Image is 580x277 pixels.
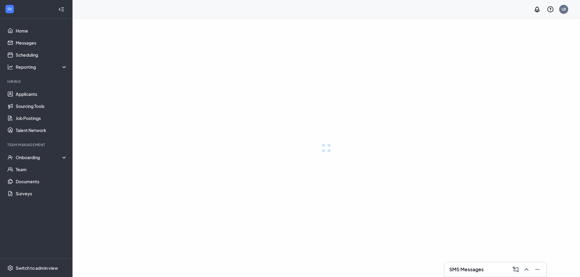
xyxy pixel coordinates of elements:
[16,25,67,37] a: Home
[58,6,64,12] svg: Collapse
[532,265,542,274] button: Minimize
[534,266,541,273] svg: Minimize
[510,265,520,274] button: ComposeMessage
[16,88,67,100] a: Applicants
[7,64,13,70] svg: Analysis
[16,163,67,175] a: Team
[449,266,484,273] h3: SMS Messages
[7,154,13,160] svg: UserCheck
[16,124,67,136] a: Talent Network
[16,49,67,61] a: Scheduling
[7,142,66,147] div: Team Management
[521,265,531,274] button: ChevronUp
[533,6,541,13] svg: Notifications
[547,6,554,13] svg: QuestionInfo
[512,266,519,273] svg: ComposeMessage
[16,100,67,112] a: Sourcing Tools
[16,265,58,271] div: Switch to admin view
[16,187,67,200] a: Surveys
[7,265,13,271] svg: Settings
[16,154,68,160] div: Onboarding
[523,266,530,273] svg: ChevronUp
[16,64,68,70] div: Reporting
[562,7,566,12] div: LB
[7,6,13,12] svg: WorkstreamLogo
[16,112,67,124] a: Job Postings
[16,175,67,187] a: Documents
[7,79,66,84] div: Hiring
[16,37,67,49] a: Messages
